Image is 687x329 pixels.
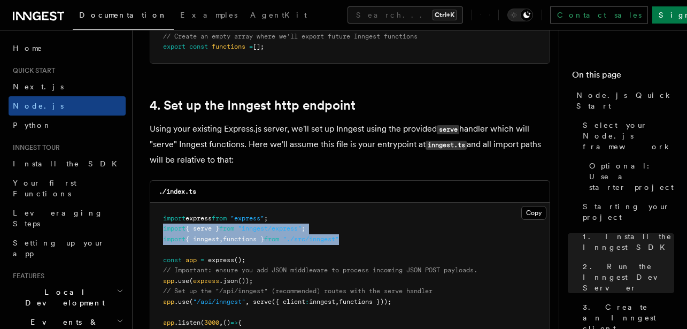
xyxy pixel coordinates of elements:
[193,277,219,285] span: express
[583,120,674,152] span: Select your Node.js framework
[245,298,249,305] span: ,
[433,10,457,20] kbd: Ctrl+K
[335,298,339,305] span: ,
[9,96,126,116] a: Node.js
[174,319,200,326] span: .listen
[305,298,309,305] span: :
[13,179,76,198] span: Your first Functions
[521,206,546,220] button: Copy
[163,287,433,295] span: // Set up the "/api/inngest" (recommended) routes with the serve handler
[174,3,244,29] a: Examples
[9,272,44,280] span: Features
[583,201,674,223] span: Starting your project
[230,319,238,326] span: =>
[212,215,227,222] span: from
[578,116,674,156] a: Select your Node.js framework
[163,33,418,40] span: // Create an empty array where we'll export future Inngest functions
[576,90,674,111] span: Node.js Quick Start
[163,235,186,243] span: import
[238,319,242,326] span: {
[13,239,105,258] span: Setting up your app
[9,203,126,233] a: Leveraging Steps
[219,319,223,326] span: ,
[9,154,126,173] a: Install the SDK
[309,298,335,305] span: inngest
[9,173,126,203] a: Your first Functions
[174,298,189,305] span: .use
[163,215,186,222] span: import
[180,11,237,19] span: Examples
[193,298,245,305] span: "/api/inngest"
[249,43,253,50] span: =
[238,225,302,232] span: "inngest/express"
[73,3,174,30] a: Documentation
[426,141,467,150] code: inngest.ts
[437,125,459,134] code: serve
[186,215,212,222] span: express
[212,43,245,50] span: functions
[264,215,268,222] span: ;
[219,277,238,285] span: .json
[9,287,117,308] span: Local Development
[9,233,126,263] a: Setting up your app
[583,261,674,293] span: 2. Run the Inngest Dev Server
[79,11,167,19] span: Documentation
[585,156,674,197] a: Optional: Use a starter project
[13,121,52,129] span: Python
[572,86,674,116] a: Node.js Quick Start
[272,298,305,305] span: ({ client
[163,256,182,264] span: const
[163,298,174,305] span: app
[200,256,204,264] span: =
[9,39,126,58] a: Home
[189,277,193,285] span: (
[208,256,234,264] span: express
[9,143,60,152] span: Inngest tour
[163,225,186,232] span: import
[9,116,126,135] a: Python
[302,225,305,232] span: ;
[174,277,189,285] span: .use
[578,257,674,297] a: 2. Run the Inngest Dev Server
[589,160,674,193] span: Optional: Use a starter project
[9,66,55,75] span: Quick start
[163,43,186,50] span: export
[244,3,313,29] a: AgentKit
[9,77,126,96] a: Next.js
[189,43,208,50] span: const
[339,298,391,305] span: functions }));
[253,43,264,50] span: [];
[264,235,279,243] span: from
[578,197,674,227] a: Starting your project
[159,188,196,195] code: ./index.ts
[550,6,648,24] a: Contact sales
[219,225,234,232] span: from
[13,159,123,168] span: Install the SDK
[150,121,550,167] p: Using your existing Express.js server, we'll set up Inngest using the provided handler which will...
[200,319,204,326] span: (
[189,298,193,305] span: (
[223,235,264,243] span: functions }
[163,319,174,326] span: app
[583,231,674,253] span: 1. Install the Inngest SDK
[219,235,223,243] span: ,
[223,319,230,326] span: ()
[348,6,463,24] button: Search...Ctrl+K
[250,11,307,19] span: AgentKit
[186,235,219,243] span: { inngest
[13,209,103,228] span: Leveraging Steps
[13,43,43,53] span: Home
[572,68,674,86] h4: On this page
[186,256,197,264] span: app
[9,282,126,312] button: Local Development
[578,227,674,257] a: 1. Install the Inngest SDK
[13,82,64,91] span: Next.js
[234,256,245,264] span: ();
[238,277,253,285] span: ());
[507,9,533,21] button: Toggle dark mode
[204,319,219,326] span: 3000
[283,235,339,243] span: "./src/inngest"
[186,225,219,232] span: { serve }
[150,98,356,113] a: 4. Set up the Inngest http endpoint
[163,266,477,274] span: // Important: ensure you add JSON middleware to process incoming JSON POST payloads.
